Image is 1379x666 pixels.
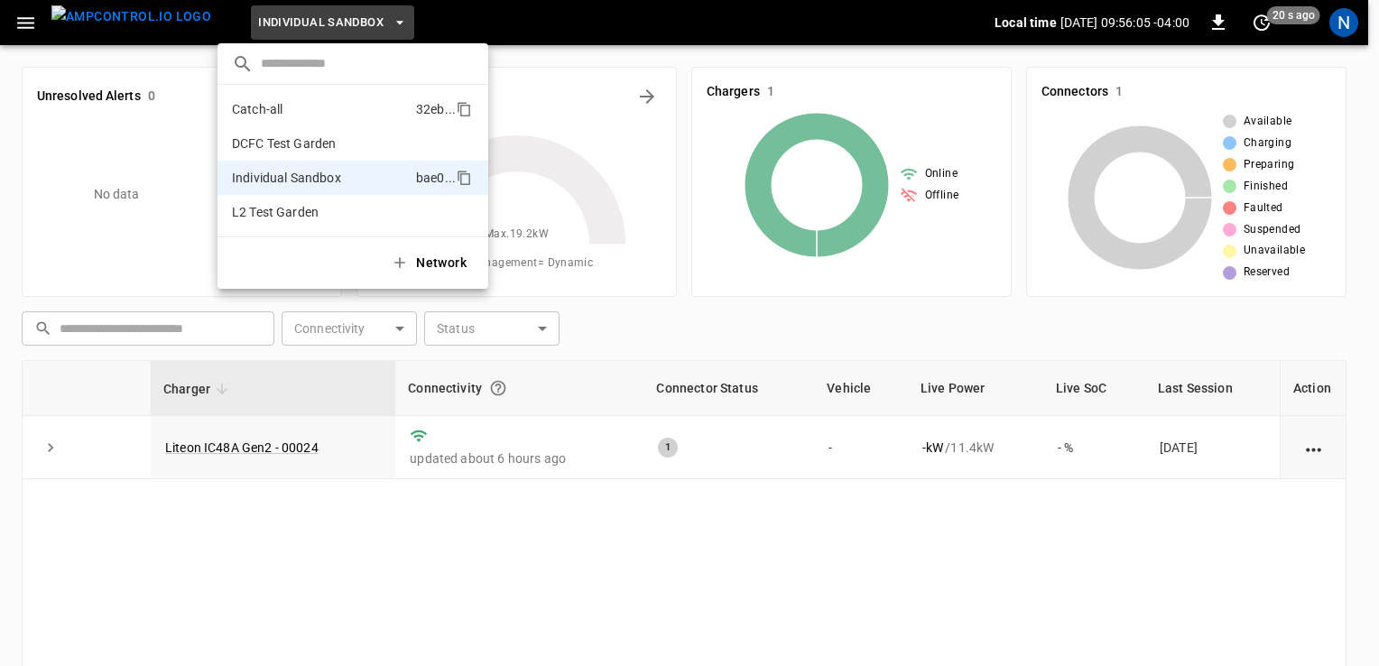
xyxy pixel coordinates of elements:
div: copy [455,98,475,120]
p: Catch-all [232,100,282,118]
p: L2 Test Garden [232,203,319,221]
button: Network [380,245,481,282]
div: copy [455,167,475,189]
p: DCFC Test Garden [232,134,336,153]
p: Individual Sandbox [232,169,341,187]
